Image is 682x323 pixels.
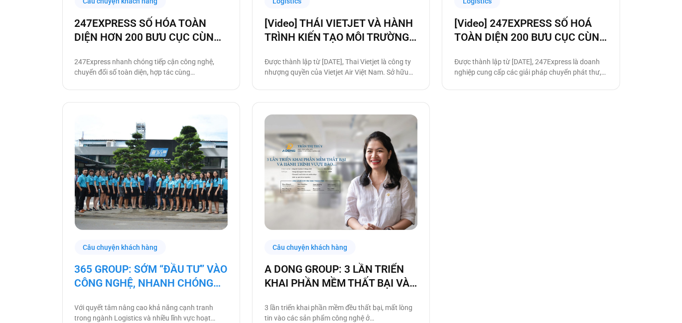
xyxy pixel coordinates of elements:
[454,57,607,78] p: Được thành lập từ [DATE], 247Express là doanh nghiệp cung cấp các giải pháp chuyển phát thư, hàng...
[75,57,228,78] p: 247Express nhanh chóng tiếp cận công nghệ, chuyển đổi số toàn diện, hợp tác cùng [DOMAIN_NAME] để...
[265,240,356,255] div: Câu chuyện khách hàng
[75,240,166,255] div: Câu chuyện khách hàng
[265,57,417,78] p: Được thành lập từ [DATE], Thai Vietjet là công ty nhượng quyền của Vietjet Air Việt Nam. Sở hữu 1...
[75,16,228,44] a: 247EXPRESS SỐ HÓA TOÀN DIỆN HƠN 200 BƯU CỤC CÙNG [DOMAIN_NAME]
[265,263,417,291] a: A DONG GROUP: 3 LẦN TRIỂN KHAI PHẦN MỀM THẤT BẠI VÀ HÀNH TRÌNH VƯỢT BÃO
[454,16,607,44] a: [Video] 247EXPRESS SỐ HOÁ TOÀN DIỆN 200 BƯU CỤC CÙNG [DOMAIN_NAME]
[265,16,417,44] a: [Video] THÁI VIETJET VÀ HÀNH TRÌNH KIẾN TẠO MÔI TRƯỜNG LÀM VIỆC SỐ CÙNG [DOMAIN_NAME]
[75,263,228,291] a: 365 GROUP: SỚM “ĐẦU TƯ” VÀO CÔNG NGHỆ, NHANH CHÓNG “THU LỢI NHUẬN”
